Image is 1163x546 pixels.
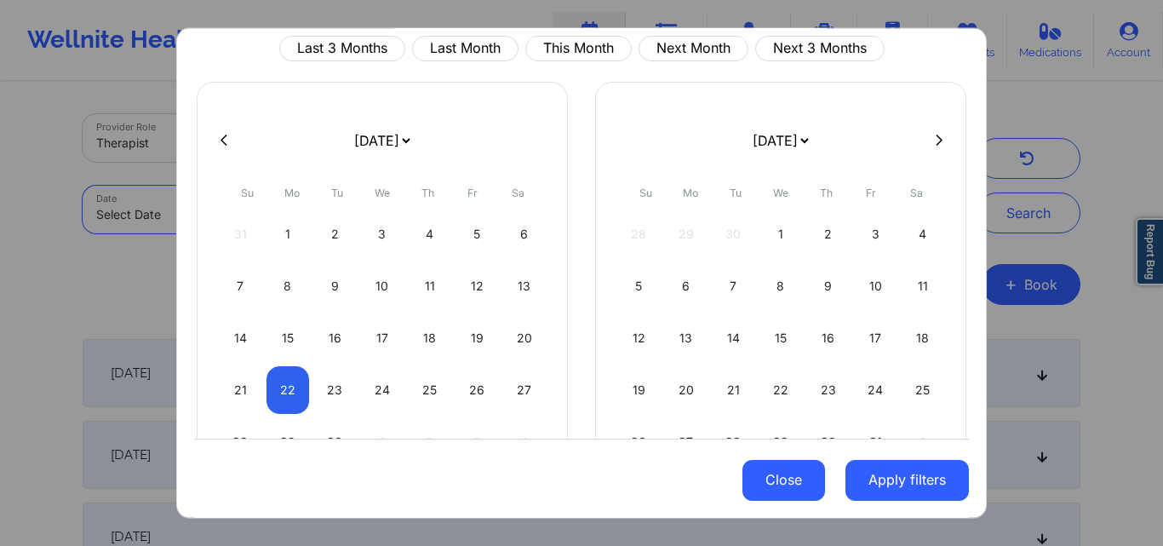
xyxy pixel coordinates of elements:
div: Fri Oct 24 2025 [854,365,897,413]
button: Apply filters [845,460,969,501]
div: Sun Oct 12 2025 [617,313,661,361]
div: Wed Sep 03 2025 [361,210,404,257]
abbr: Friday [467,186,478,198]
div: Mon Oct 20 2025 [665,365,708,413]
div: Sat Oct 11 2025 [901,262,944,309]
div: Sun Oct 05 2025 [617,262,661,309]
div: Sun Oct 26 2025 [617,417,661,465]
div: Sun Sep 07 2025 [219,262,262,309]
div: Sat Sep 13 2025 [502,262,546,309]
div: Wed Oct 22 2025 [759,365,803,413]
div: Mon Oct 27 2025 [665,417,708,465]
div: Wed Sep 24 2025 [361,365,404,413]
div: Tue Sep 30 2025 [313,417,357,465]
div: Mon Sep 01 2025 [266,210,310,257]
div: Thu Sep 18 2025 [408,313,451,361]
button: This Month [525,35,632,60]
div: Thu Sep 11 2025 [408,262,451,309]
div: Sun Sep 21 2025 [219,365,262,413]
div: Sun Sep 28 2025 [219,417,262,465]
div: Tue Sep 16 2025 [313,313,357,361]
div: Fri Sep 26 2025 [455,365,499,413]
div: Thu Oct 23 2025 [806,365,850,413]
div: Tue Sep 23 2025 [313,365,357,413]
button: Close [742,460,825,501]
abbr: Saturday [910,186,923,198]
div: Mon Sep 22 2025 [266,365,310,413]
div: Sat Sep 06 2025 [502,210,546,257]
button: Next 3 Months [755,35,885,60]
div: Thu Oct 16 2025 [806,313,850,361]
div: Wed Oct 29 2025 [759,417,803,465]
div: Wed Sep 10 2025 [361,262,404,309]
div: Fri Oct 31 2025 [854,417,897,465]
div: Sat Oct 04 2025 [901,210,944,257]
div: Mon Sep 29 2025 [266,417,310,465]
div: Thu Sep 04 2025 [408,210,451,257]
abbr: Thursday [421,186,434,198]
div: Sat Oct 18 2025 [901,313,944,361]
div: Tue Oct 21 2025 [712,365,755,413]
button: Next Month [639,35,748,60]
div: Tue Oct 07 2025 [712,262,755,309]
abbr: Sunday [639,186,652,198]
abbr: Thursday [820,186,833,198]
div: Fri Oct 17 2025 [854,313,897,361]
div: Tue Sep 09 2025 [313,262,357,309]
abbr: Tuesday [730,186,742,198]
abbr: Saturday [512,186,524,198]
abbr: Wednesday [773,186,788,198]
div: Wed Oct 01 2025 [759,210,803,257]
div: Thu Oct 30 2025 [806,417,850,465]
button: Last 3 Months [279,35,405,60]
abbr: Sunday [241,186,254,198]
div: Fri Sep 19 2025 [455,313,499,361]
div: Sun Sep 14 2025 [219,313,262,361]
div: Thu Oct 02 2025 [806,210,850,257]
div: Sat Sep 20 2025 [502,313,546,361]
abbr: Wednesday [375,186,390,198]
div: Mon Oct 13 2025 [665,313,708,361]
div: Sat Sep 27 2025 [502,365,546,413]
div: Tue Sep 02 2025 [313,210,357,257]
abbr: Monday [683,186,698,198]
button: Last Month [412,35,518,60]
div: Wed Sep 17 2025 [361,313,404,361]
div: Mon Sep 15 2025 [266,313,310,361]
div: Fri Sep 05 2025 [455,210,499,257]
div: Mon Sep 08 2025 [266,262,310,309]
div: Fri Oct 03 2025 [854,210,897,257]
div: Wed Oct 15 2025 [759,313,803,361]
div: Sun Oct 19 2025 [617,365,661,413]
div: Sat Oct 25 2025 [901,365,944,413]
abbr: Friday [866,186,876,198]
div: Fri Oct 10 2025 [854,262,897,309]
abbr: Monday [284,186,300,198]
div: Thu Sep 25 2025 [408,365,451,413]
div: Mon Oct 06 2025 [665,262,708,309]
abbr: Tuesday [331,186,343,198]
div: Wed Oct 08 2025 [759,262,803,309]
div: Thu Oct 09 2025 [806,262,850,309]
div: Tue Oct 28 2025 [712,417,755,465]
div: Tue Oct 14 2025 [712,313,755,361]
div: Fri Sep 12 2025 [455,262,499,309]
